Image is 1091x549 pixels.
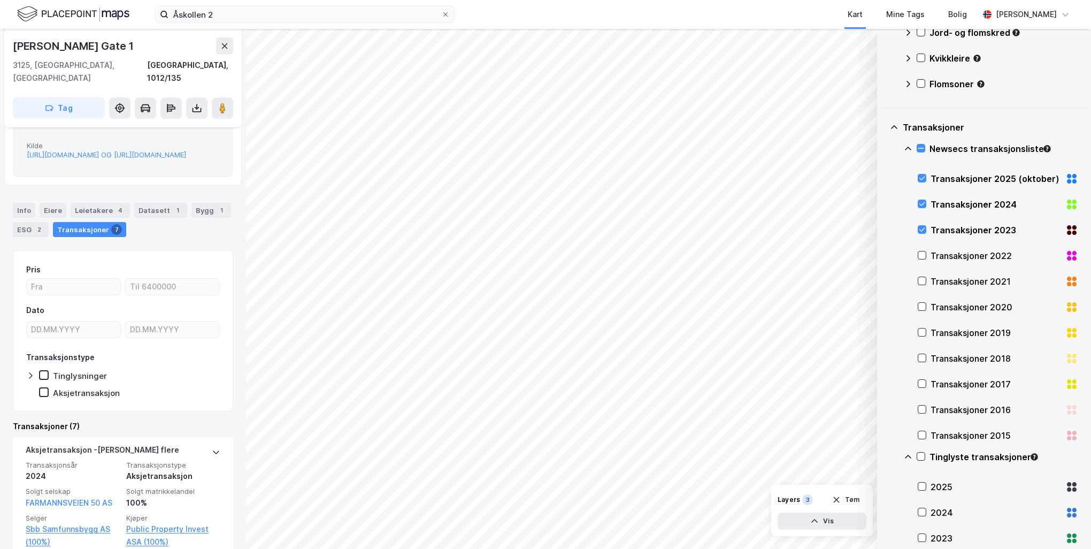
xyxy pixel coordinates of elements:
div: Aksjetransaksjon - [PERSON_NAME] flere [26,444,179,461]
button: Vis [778,513,866,530]
span: Transaksjonstype [126,461,220,470]
div: Tooltip anchor [1011,28,1021,37]
div: Transaksjonstype [26,351,95,364]
div: [PERSON_NAME] [996,8,1057,21]
div: 100% [126,497,220,509]
div: Transaksjoner 2022 [931,249,1061,262]
div: Transaksjoner 2024 [931,198,1061,211]
div: Eiere [40,203,66,218]
div: [PERSON_NAME] Gate 1 [13,37,136,55]
a: FARMANNSVEIEN 50 AS [26,498,112,507]
div: 2024 [931,506,1061,519]
div: Transaksjoner 2021 [931,275,1061,288]
div: Datasett [134,203,187,218]
div: 1 [172,205,183,216]
div: Newsecs transaksjonsliste [929,142,1078,155]
div: 2024 [26,470,120,483]
div: Tooltip anchor [976,79,986,89]
div: 2023 [931,532,1061,545]
span: Kjøper [126,514,220,523]
div: Transaksjoner 2020 [931,301,1061,314]
div: 2 [34,224,44,235]
div: Mine Tags [886,8,925,21]
input: DD.MM.YYYY [126,322,219,338]
span: Selger [26,514,120,523]
div: Flomsoner [929,78,1078,90]
input: DD.MM.YYYY [27,322,120,338]
div: 3125, [GEOGRAPHIC_DATA], [GEOGRAPHIC_DATA] [13,59,147,85]
img: logo.f888ab2527a4732fd821a326f86c7f29.svg [17,5,129,24]
div: [GEOGRAPHIC_DATA], 1012/135 [147,59,233,85]
div: Aksjetransaksjon [53,388,120,398]
button: [URL][DOMAIN_NAME] OG [URL][DOMAIN_NAME] [27,150,186,159]
iframe: Chat Widget [1038,498,1091,549]
div: 1 [216,205,227,216]
span: Solgt selskap [26,487,120,496]
div: Kvikkleire [929,52,1078,65]
span: Solgt matrikkelandel [126,487,220,496]
div: Leietakere [71,203,130,218]
a: Public Property Invest ASA (100%) [126,523,220,548]
div: Tinglysninger [53,371,107,381]
div: Transaksjoner (7) [13,420,233,433]
div: Transaksjoner 2018 [931,352,1061,365]
div: 3 [802,494,813,505]
div: Tinglyste transaksjoner [929,451,1078,463]
div: Transaksjoner 2015 [931,429,1061,442]
div: Layers [778,495,800,504]
div: Transaksjoner [53,222,126,237]
div: 2025 [931,481,1061,493]
div: Info [13,203,35,218]
a: Sbb Samfunnsbygg AS (100%) [26,523,120,548]
div: Tooltip anchor [1042,144,1052,154]
div: Bygg [191,203,231,218]
button: Tøm [825,491,866,508]
div: 4 [115,205,126,216]
div: Transaksjoner 2025 (oktober) [931,172,1061,185]
input: Fra [27,279,120,295]
span: Transaksjonsår [26,461,120,470]
div: Transaksjoner 2023 [931,224,1061,237]
div: Transaksjoner 2016 [931,403,1061,416]
div: Pris [26,263,41,276]
div: Jord- og flomskred [929,26,1078,39]
div: Kart [848,8,863,21]
div: Tooltip anchor [1029,452,1039,462]
div: Transaksjoner 2017 [931,378,1061,391]
div: Transaksjoner [903,121,1078,134]
span: Kilde [27,141,219,150]
div: Bolig [948,8,967,21]
div: Aksjetransaksjon [126,470,220,483]
input: Til 6400000 [126,279,219,295]
div: Transaksjoner 2019 [931,326,1061,339]
div: 7 [111,224,122,235]
div: ESG [13,222,49,237]
input: Søk på adresse, matrikkel, gårdeiere, leietakere eller personer [168,6,441,22]
div: Tooltip anchor [972,54,982,63]
button: Tag [13,97,105,119]
div: Dato [26,304,44,317]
